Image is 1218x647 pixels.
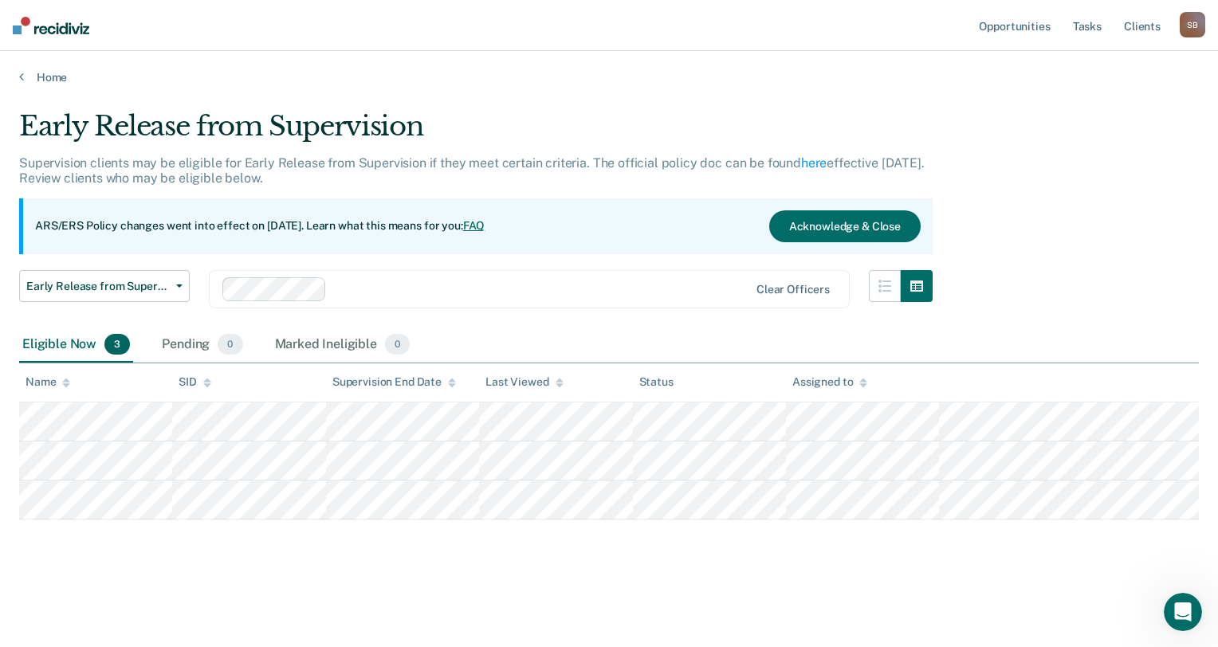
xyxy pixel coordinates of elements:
div: Status [639,375,674,389]
button: SB [1180,12,1205,37]
a: here [801,155,827,171]
div: Assigned to [792,375,867,389]
button: Early Release from Supervision [19,270,190,302]
a: FAQ [463,219,485,232]
button: Acknowledge & Close [769,210,921,242]
div: Marked Ineligible0 [272,327,414,363]
div: Pending0 [159,327,246,363]
div: Clear officers [756,283,830,296]
span: 3 [104,334,130,355]
div: Supervision End Date [332,375,456,389]
div: Eligible Now3 [19,327,133,363]
div: Early Release from Supervision [19,110,933,155]
span: 0 [385,334,410,355]
span: Early Release from Supervision [26,280,170,293]
div: Name [26,375,70,389]
a: Home [19,70,1199,84]
div: SID [179,375,211,389]
img: Recidiviz [13,17,89,34]
p: Supervision clients may be eligible for Early Release from Supervision if they meet certain crite... [19,155,925,186]
span: 0 [218,334,242,355]
div: S B [1180,12,1205,37]
iframe: Intercom live chat [1164,593,1202,631]
div: Last Viewed [485,375,563,389]
p: ARS/ERS Policy changes went into effect on [DATE]. Learn what this means for you: [35,218,485,234]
